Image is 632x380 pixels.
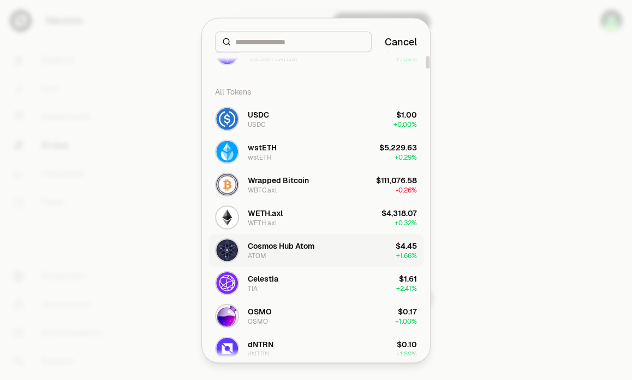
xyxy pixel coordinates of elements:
button: dNTRN LogodNTRNdNTRN$0.10+1.89% [208,332,424,365]
div: $1.61 [399,273,417,284]
div: WBTC.axl [248,185,277,194]
span: + 0.00% [393,120,417,128]
div: $1.00 [396,109,417,120]
img: dNTRN Logo [216,337,238,359]
div: $4.45 [396,240,417,251]
span: + 2.41% [396,284,417,293]
span: + 1.04% [396,54,417,63]
div: Celestia [248,273,278,284]
div: USDC [248,109,269,120]
div: dNTRN [248,338,273,349]
div: $4,318.07 [381,207,417,218]
button: WETH.axl LogoWETH.axlWETH.axl$4,318.07+0.32% [208,201,424,233]
div: Wrapped Bitcoin [248,174,309,185]
span: -0.26% [396,185,417,194]
button: dATOM LogodATOM129.3661 dATOM$682.02+1.04% [208,37,424,69]
span: + 1.00% [395,317,417,325]
button: ATOM LogoCosmos Hub AtomATOM$4.45+1.66% [208,233,424,266]
img: dATOM Logo [216,42,238,64]
span: + 0.29% [395,153,417,161]
img: TIA Logo [216,272,238,294]
div: USDC [248,120,265,128]
img: WETH.axl Logo [216,206,238,228]
img: wstETH Logo [216,141,238,162]
div: $0.10 [397,338,417,349]
span: + 1.89% [396,349,417,358]
div: OSMO [248,306,272,317]
div: Cosmos Hub Atom [248,240,314,251]
img: ATOM Logo [216,239,238,261]
button: TIA LogoCelestiaTIA$1.61+2.41% [208,266,424,299]
div: WETH.axl [248,218,277,227]
img: OSMO Logo [216,305,238,326]
img: WBTC.axl Logo [216,173,238,195]
button: USDC LogoUSDCUSDC$1.00+0.00% [208,102,424,135]
span: + 0.32% [395,218,417,227]
div: 129.3661 dATOM [248,54,297,63]
button: wstETH LogowstETHwstETH$5,229.63+0.29% [208,135,424,168]
div: All Tokens [208,80,424,102]
div: WETH.axl [248,207,283,218]
div: $111,076.58 [376,174,417,185]
button: Cancel [385,34,417,49]
div: OSMO [248,317,268,325]
div: wstETH [248,153,272,161]
span: + 1.66% [396,251,417,260]
div: dNTRN [248,349,270,358]
img: USDC Logo [216,108,238,130]
div: $5,229.63 [379,142,417,153]
div: wstETH [248,142,277,153]
button: OSMO LogoOSMOOSMO$0.17+1.00% [208,299,424,332]
div: TIA [248,284,258,293]
div: $0.17 [398,306,417,317]
div: ATOM [248,251,266,260]
button: WBTC.axl LogoWrapped BitcoinWBTC.axl$111,076.58-0.26% [208,168,424,201]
